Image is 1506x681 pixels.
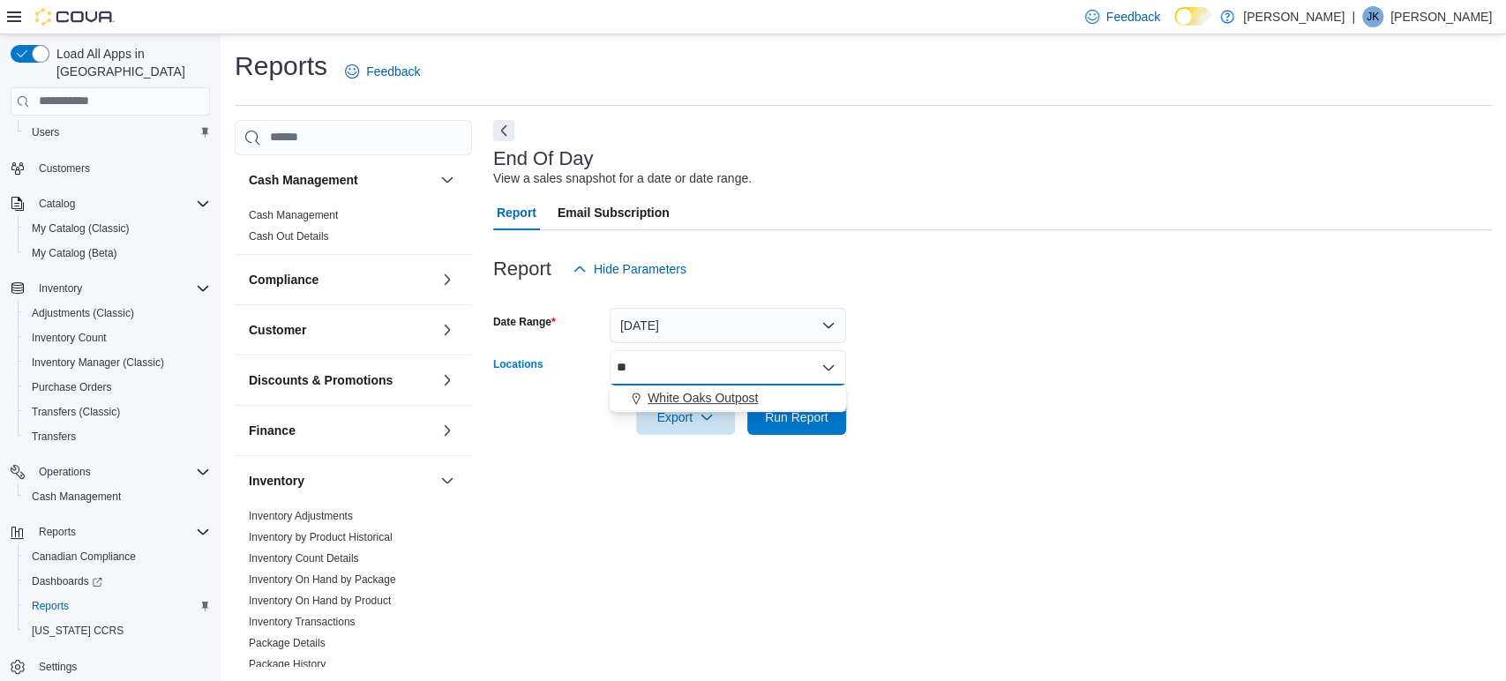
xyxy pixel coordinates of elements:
button: Reports [32,521,83,543]
button: Operations [32,461,98,483]
span: Reports [39,525,76,539]
button: Cash Management [437,169,458,191]
span: Operations [32,461,210,483]
button: Discounts & Promotions [437,370,458,391]
a: Transfers (Classic) [25,401,127,423]
span: Reports [32,521,210,543]
a: Transfers [25,426,83,447]
span: Hide Parameters [594,260,686,278]
button: Reports [18,594,217,618]
div: View a sales snapshot for a date or date range. [493,169,752,188]
button: White Oaks Outpost [610,385,846,411]
span: Operations [39,465,91,479]
button: Reports [4,520,217,544]
h3: End Of Day [493,148,594,169]
span: My Catalog (Beta) [25,243,210,264]
span: My Catalog (Classic) [25,218,210,239]
a: Adjustments (Classic) [25,303,141,324]
p: | [1352,6,1355,27]
h3: Customer [249,321,306,339]
span: Dashboards [32,574,102,588]
button: Adjustments (Classic) [18,301,217,326]
span: Inventory Count Details [249,551,359,565]
button: Inventory [32,278,89,299]
button: Operations [4,460,217,484]
span: Dashboards [25,571,210,592]
span: JK [1367,6,1379,27]
span: My Catalog (Beta) [32,246,117,260]
a: Inventory Count [25,327,114,348]
button: Customers [4,155,217,181]
button: Compliance [249,271,433,288]
a: Inventory by Product Historical [249,531,393,543]
button: [DATE] [610,308,846,343]
span: Inventory Count [32,331,107,345]
button: Catalog [4,191,217,216]
span: Load All Apps in [GEOGRAPHIC_DATA] [49,45,210,80]
button: Transfers (Classic) [18,400,217,424]
button: Inventory [4,276,217,301]
label: Locations [493,357,543,371]
a: My Catalog (Beta) [25,243,124,264]
span: Reports [32,599,69,613]
span: Feedback [366,63,420,80]
button: Inventory Manager (Classic) [18,350,217,375]
h3: Cash Management [249,171,358,189]
img: Cova [35,8,115,26]
button: Inventory Count [18,326,217,350]
button: Canadian Compliance [18,544,217,569]
span: Cash Management [249,208,338,222]
a: Inventory Count Details [249,552,359,565]
span: Export [647,400,724,435]
span: Transfers [25,426,210,447]
button: Compliance [437,269,458,290]
span: Package History [249,657,326,671]
button: Run Report [747,400,846,435]
h1: Reports [235,49,327,84]
a: Package Details [249,637,326,649]
span: White Oaks Outpost [648,389,758,407]
span: Cash Out Details [249,229,329,243]
input: Dark Mode [1174,7,1211,26]
span: Report [497,195,536,230]
span: Canadian Compliance [32,550,136,564]
button: Inventory [437,470,458,491]
button: Inventory [249,472,433,490]
button: Export [636,400,735,435]
a: Package History [249,658,326,670]
span: Users [25,122,210,143]
label: Date Range [493,315,556,329]
span: Reports [25,595,210,617]
button: Close list of options [821,361,835,375]
a: Inventory On Hand by Product [249,595,391,607]
button: Customer [249,321,433,339]
a: Cash Management [25,486,128,507]
span: Feedback [1106,8,1160,26]
button: [US_STATE] CCRS [18,618,217,643]
span: Settings [32,655,210,677]
a: Reports [25,595,76,617]
h3: Finance [249,422,296,439]
span: Inventory [32,278,210,299]
span: Run Report [765,408,828,426]
div: Justin Keen [1362,6,1383,27]
button: Discounts & Promotions [249,371,433,389]
span: Inventory On Hand by Product [249,594,391,608]
a: Customers [32,158,97,179]
span: Purchase Orders [25,377,210,398]
a: Inventory On Hand by Package [249,573,396,586]
a: Settings [32,656,84,677]
span: Inventory Transactions [249,615,356,629]
span: Inventory Manager (Classic) [25,352,210,373]
a: Cash Out Details [249,230,329,243]
span: Inventory Adjustments [249,509,353,523]
p: [PERSON_NAME] [1243,6,1345,27]
span: Inventory Manager (Classic) [32,355,164,370]
button: Transfers [18,424,217,449]
button: Purchase Orders [18,375,217,400]
span: Purchase Orders [32,380,112,394]
button: My Catalog (Beta) [18,241,217,266]
button: Settings [4,654,217,679]
a: Dashboards [25,571,109,592]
